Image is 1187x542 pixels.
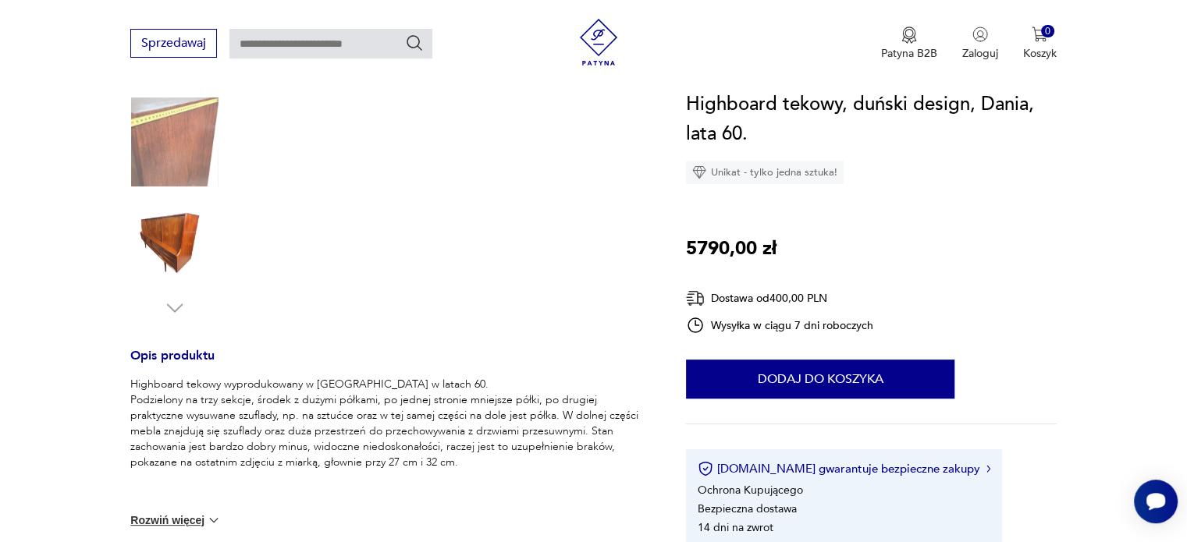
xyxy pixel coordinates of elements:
[901,27,917,44] img: Ikona medalu
[130,97,219,186] img: Zdjęcie produktu Highboard tekowy, duński design, Dania, lata 60.
[881,27,937,61] a: Ikona medaluPatyna B2B
[881,46,937,61] p: Patyna B2B
[698,483,803,498] li: Ochrona Kupującego
[698,501,797,516] li: Bezpieczna dostawa
[686,161,844,184] div: Unikat - tylko jedna sztuka!
[686,289,873,308] div: Dostawa od 400,00 PLN
[130,512,221,528] button: Rozwiń więcej
[405,34,424,52] button: Szukaj
[130,377,649,470] p: Highboard tekowy wyprodukowany w [GEOGRAPHIC_DATA] w latach 60. Podzielony na trzy sekcje, środek...
[972,27,988,42] img: Ikonka użytkownika
[698,520,773,535] li: 14 dni na zwrot
[881,27,937,61] button: Patyna B2B
[130,197,219,286] img: Zdjęcie produktu Highboard tekowy, duński design, Dania, lata 60.
[698,461,990,476] button: [DOMAIN_NAME] gwarantuje bezpieczne zakupy
[686,234,777,264] p: 5790,00 zł
[986,465,991,473] img: Ikona strzałki w prawo
[698,461,713,476] img: Ikona certyfikatu
[1023,46,1057,61] p: Koszyk
[962,27,998,61] button: Zaloguj
[686,360,954,399] button: Dodaj do koszyka
[686,316,873,335] div: Wysyłka w ciągu 7 dni roboczych
[575,19,622,66] img: Patyna - sklep z meblami i dekoracjami vintage
[1023,27,1057,61] button: 0Koszyk
[686,90,1057,149] h1: Highboard tekowy, duński design, Dania, lata 60.
[1032,27,1047,42] img: Ikona koszyka
[130,351,649,377] h3: Opis produktu
[130,39,217,50] a: Sprzedawaj
[686,289,705,308] img: Ikona dostawy
[1041,25,1054,38] div: 0
[206,512,222,528] img: chevron down
[692,165,706,179] img: Ikona diamentu
[130,29,217,58] button: Sprzedawaj
[1134,480,1178,523] iframe: Smartsupp widget button
[962,46,998,61] p: Zaloguj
